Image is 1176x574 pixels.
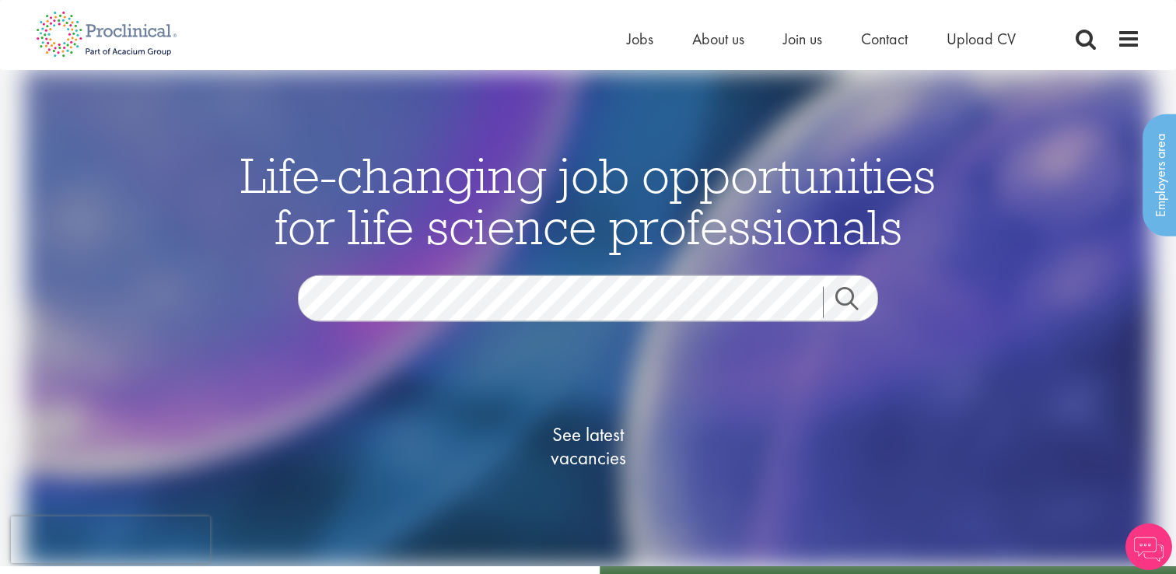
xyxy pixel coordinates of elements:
[510,422,666,469] span: See latest vacancies
[24,70,1152,566] img: candidate home
[1125,523,1172,570] img: Chatbot
[947,29,1016,49] a: Upload CV
[11,516,210,563] iframe: reCAPTCHA
[692,29,744,49] a: About us
[783,29,822,49] a: Join us
[240,143,936,257] span: Life-changing job opportunities for life science professionals
[510,360,666,531] a: See latestvacancies
[627,29,653,49] a: Jobs
[861,29,908,49] a: Contact
[823,286,890,317] a: Job search submit button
